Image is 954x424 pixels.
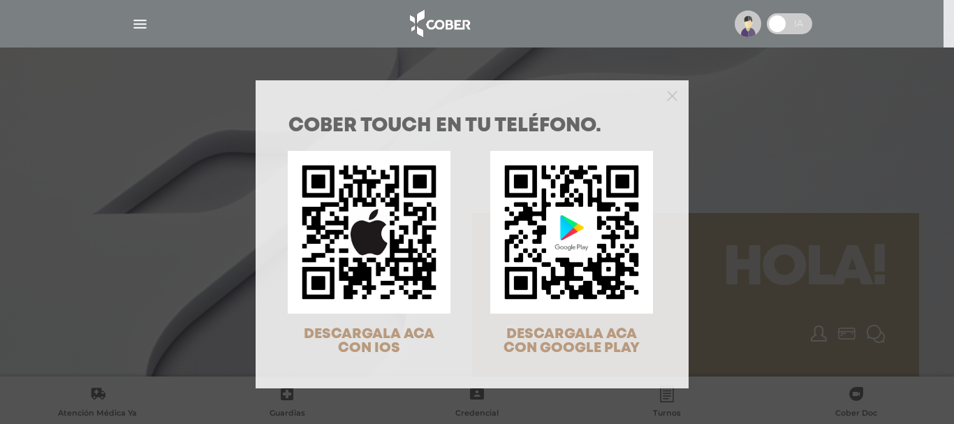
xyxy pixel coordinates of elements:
h1: COBER TOUCH en tu teléfono. [288,117,656,136]
button: Close [667,89,677,101]
span: DESCARGALA ACA CON GOOGLE PLAY [504,328,640,355]
span: DESCARGALA ACA CON IOS [304,328,434,355]
img: qr-code [288,151,450,314]
img: qr-code [490,151,653,314]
